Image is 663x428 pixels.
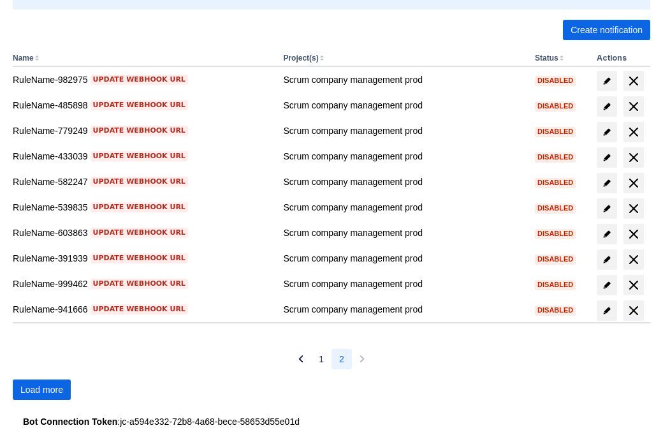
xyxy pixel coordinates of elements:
span: Update webhook URL [93,75,186,85]
div: RuleName-539835 [13,201,273,214]
span: edit [602,101,612,112]
span: Disabled [535,77,576,84]
span: Disabled [535,154,576,161]
button: Status [535,54,558,63]
button: Create notification [563,20,650,40]
span: edit [602,255,612,265]
span: edit [602,280,612,290]
div: RuleName-582247 [13,175,273,188]
span: Update webhook URL [93,228,186,238]
div: RuleName-603863 [13,226,273,239]
span: delete [626,150,641,165]
span: edit [602,203,612,214]
span: Update webhook URL [93,100,186,110]
div: RuleName-941666 [13,303,273,316]
span: Update webhook URL [93,177,186,187]
span: delete [626,201,641,216]
span: edit [602,76,612,86]
div: Scrum company management prod [283,277,525,290]
div: Scrum company management prod [283,226,525,239]
div: RuleName-433039 [13,150,273,163]
span: edit [602,152,612,163]
span: Create notification [571,20,643,40]
span: delete [626,99,641,114]
span: Update webhook URL [93,126,186,136]
span: Disabled [535,128,576,135]
strong: Bot Connection Token [23,417,117,427]
span: 2 [339,349,344,369]
div: Scrum company management prod [283,150,525,163]
span: Update webhook URL [93,304,186,314]
span: Disabled [535,256,576,263]
div: RuleName-391939 [13,252,273,265]
span: Disabled [535,230,576,237]
span: Update webhook URL [93,279,186,289]
span: Update webhook URL [93,253,186,263]
span: Disabled [535,103,576,110]
span: delete [626,277,641,293]
div: RuleName-999462 [13,277,273,290]
span: Disabled [535,179,576,186]
span: Update webhook URL [93,151,186,161]
div: RuleName-779249 [13,124,273,137]
div: RuleName-485898 [13,99,273,112]
span: delete [626,252,641,267]
div: : jc-a594e332-72b8-4a68-bece-58653d55e01d [23,415,640,428]
nav: Pagination [291,349,372,369]
button: Previous [291,349,311,369]
span: edit [602,127,612,137]
div: Scrum company management prod [283,124,525,137]
button: Page 2 [331,349,352,369]
div: RuleName-982975 [13,73,273,86]
button: Page 1 [311,349,331,369]
span: edit [602,306,612,316]
button: Project(s) [283,54,318,63]
span: Disabled [535,281,576,288]
button: Next [352,349,372,369]
span: edit [602,229,612,239]
span: Load more [20,380,63,400]
div: Scrum company management prod [283,73,525,86]
span: delete [626,303,641,318]
button: Load more [13,380,71,400]
span: delete [626,175,641,191]
span: delete [626,226,641,242]
div: Scrum company management prod [283,252,525,265]
div: Scrum company management prod [283,99,525,112]
th: Actions [592,50,650,67]
span: delete [626,73,641,89]
span: 1 [319,349,324,369]
span: edit [602,178,612,188]
span: Update webhook URL [93,202,186,212]
div: Scrum company management prod [283,303,525,316]
span: delete [626,124,641,140]
div: Scrum company management prod [283,201,525,214]
span: Disabled [535,205,576,212]
span: Disabled [535,307,576,314]
button: Name [13,54,34,63]
div: Scrum company management prod [283,175,525,188]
